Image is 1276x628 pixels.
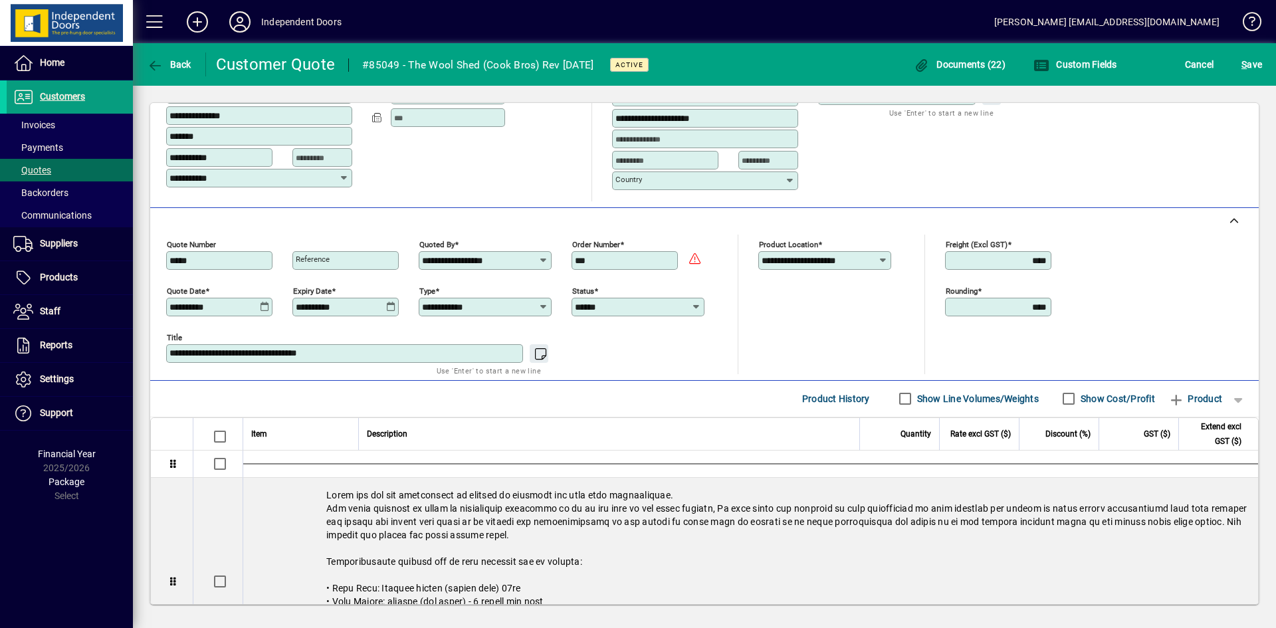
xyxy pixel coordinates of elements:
[133,52,206,76] app-page-header-button: Back
[1162,387,1229,411] button: Product
[7,181,133,204] a: Backorders
[1182,52,1218,76] button: Cancel
[615,175,642,184] mat-label: Country
[1241,54,1262,75] span: ave
[7,261,133,294] a: Products
[40,340,72,350] span: Reports
[946,239,1008,249] mat-label: Freight (excl GST)
[437,363,541,378] mat-hint: Use 'Enter' to start a new line
[167,332,182,342] mat-label: Title
[367,427,407,441] span: Description
[216,54,336,75] div: Customer Quote
[13,187,68,198] span: Backorders
[1033,59,1117,70] span: Custom Fields
[40,373,74,384] span: Settings
[40,57,64,68] span: Home
[49,476,84,487] span: Package
[950,427,1011,441] span: Rate excl GST ($)
[13,210,92,221] span: Communications
[7,136,133,159] a: Payments
[296,255,330,264] mat-label: Reference
[7,397,133,430] a: Support
[419,239,455,249] mat-label: Quoted by
[13,165,51,175] span: Quotes
[910,52,1009,76] button: Documents (22)
[994,11,1220,33] div: [PERSON_NAME] [EMAIL_ADDRESS][DOMAIN_NAME]
[901,427,931,441] span: Quantity
[40,238,78,249] span: Suppliers
[572,286,594,295] mat-label: Status
[7,295,133,328] a: Staff
[7,363,133,396] a: Settings
[1241,59,1247,70] span: S
[167,286,205,295] mat-label: Quote date
[167,239,216,249] mat-label: Quote number
[176,10,219,34] button: Add
[261,11,342,33] div: Independent Doors
[615,60,643,69] span: Active
[1238,52,1265,76] button: Save
[1185,54,1214,75] span: Cancel
[13,120,55,130] span: Invoices
[40,306,60,316] span: Staff
[7,329,133,362] a: Reports
[802,388,870,409] span: Product History
[40,91,85,102] span: Customers
[1144,427,1170,441] span: GST ($)
[219,10,261,34] button: Profile
[13,142,63,153] span: Payments
[1078,392,1155,405] label: Show Cost/Profit
[1233,3,1259,46] a: Knowledge Base
[40,407,73,418] span: Support
[1045,427,1091,441] span: Discount (%)
[1168,388,1222,409] span: Product
[797,387,875,411] button: Product History
[914,59,1006,70] span: Documents (22)
[40,272,78,282] span: Products
[251,427,267,441] span: Item
[7,114,133,136] a: Invoices
[889,105,994,120] mat-hint: Use 'Enter' to start a new line
[7,204,133,227] a: Communications
[759,239,818,249] mat-label: Product location
[1187,419,1241,449] span: Extend excl GST ($)
[7,227,133,261] a: Suppliers
[572,239,620,249] mat-label: Order number
[946,286,978,295] mat-label: Rounding
[293,286,332,295] mat-label: Expiry date
[419,286,435,295] mat-label: Type
[362,54,593,76] div: #85049 - The Wool Shed (Cook Bros) Rev [DATE]
[147,59,191,70] span: Back
[7,47,133,80] a: Home
[38,449,96,459] span: Financial Year
[914,392,1039,405] label: Show Line Volumes/Weights
[144,52,195,76] button: Back
[1030,52,1120,76] button: Custom Fields
[7,159,133,181] a: Quotes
